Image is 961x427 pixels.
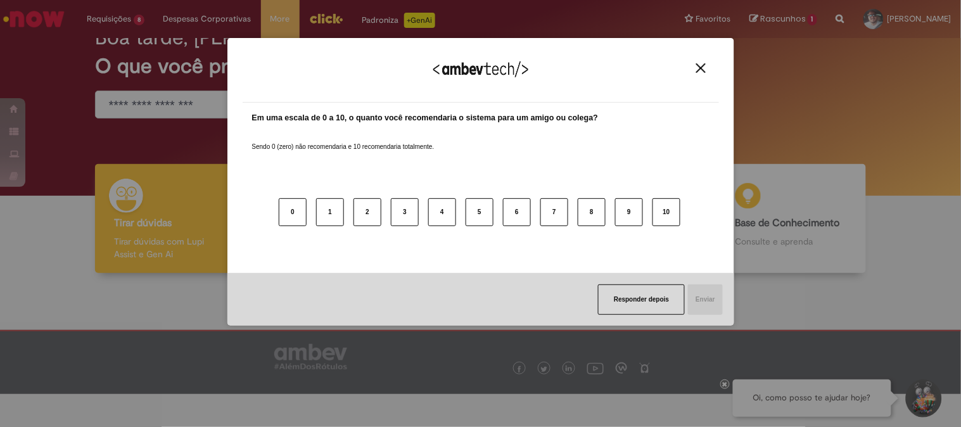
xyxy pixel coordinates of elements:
button: Responder depois [598,284,685,315]
button: 3 [391,198,419,226]
label: Em uma escala de 0 a 10, o quanto você recomendaria o sistema para um amigo ou colega? [252,112,599,124]
button: 9 [615,198,643,226]
button: 4 [428,198,456,226]
button: Close [692,63,710,73]
button: 5 [466,198,493,226]
button: 1 [316,198,344,226]
button: 10 [652,198,680,226]
button: 6 [503,198,531,226]
img: Close [696,63,706,73]
button: 2 [353,198,381,226]
button: 8 [578,198,606,226]
label: Sendo 0 (zero) não recomendaria e 10 recomendaria totalmente. [252,127,435,151]
button: 0 [279,198,307,226]
button: 7 [540,198,568,226]
img: Logo Ambevtech [433,61,528,77]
